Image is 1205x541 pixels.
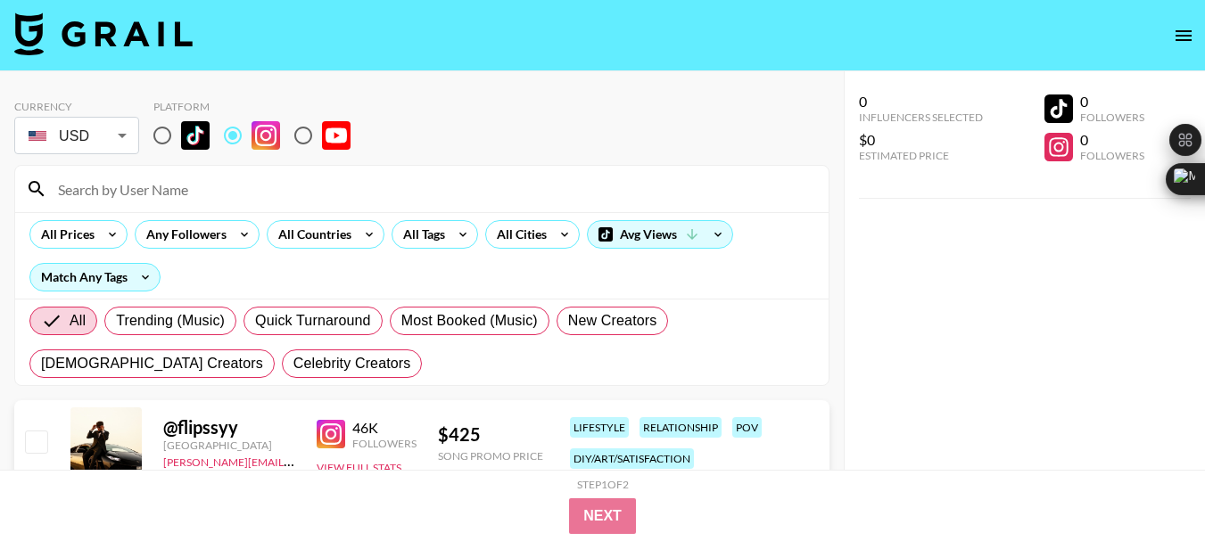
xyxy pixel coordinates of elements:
div: 0 [1080,93,1144,111]
div: 0 [859,93,983,111]
img: TikTok [181,121,210,150]
div: $0 [859,131,983,149]
span: Quick Turnaround [255,310,371,332]
span: New Creators [568,310,657,332]
div: Followers [352,437,417,450]
span: All [70,310,86,332]
div: $ 425 [438,423,543,446]
div: [GEOGRAPHIC_DATA] [163,439,295,452]
div: All Countries [268,221,355,248]
div: Followers [1080,149,1144,162]
span: [DEMOGRAPHIC_DATA] Creators [41,353,263,374]
div: All Cities [486,221,550,248]
div: 0 [1080,131,1144,149]
div: Currency [14,100,139,113]
div: lifestyle [570,417,629,438]
img: YouTube [322,121,351,150]
span: Trending (Music) [116,310,225,332]
div: USD [18,120,136,152]
div: All Prices [30,221,98,248]
div: Platform [153,100,365,113]
div: Avg Views [588,221,732,248]
a: [PERSON_NAME][EMAIL_ADDRESS][DOMAIN_NAME] [163,452,427,469]
img: Instagram [317,420,345,448]
div: Step 1 of 2 [577,478,629,491]
div: Any Followers [136,221,230,248]
input: Search by User Name [47,175,818,203]
iframe: Drift Widget Chat Controller [1116,452,1184,520]
div: All Tags [392,221,449,248]
div: Influencers Selected [859,111,983,124]
img: Instagram [252,121,280,150]
div: diy/art/satisfaction [570,448,694,469]
button: Next [569,498,636,534]
div: 46K [352,419,417,437]
div: Followers [1080,111,1144,124]
span: Celebrity Creators [293,353,411,374]
div: Match Any Tags [30,264,160,291]
div: Song Promo Price [438,449,543,463]
div: Estimated Price [859,149,983,162]
div: pov [732,417,762,438]
div: @ flipssyy [163,416,295,439]
div: relationship [640,417,722,438]
span: Most Booked (Music) [401,310,538,332]
img: Grail Talent [14,12,193,55]
button: open drawer [1166,18,1201,53]
button: View Full Stats [317,461,401,474]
